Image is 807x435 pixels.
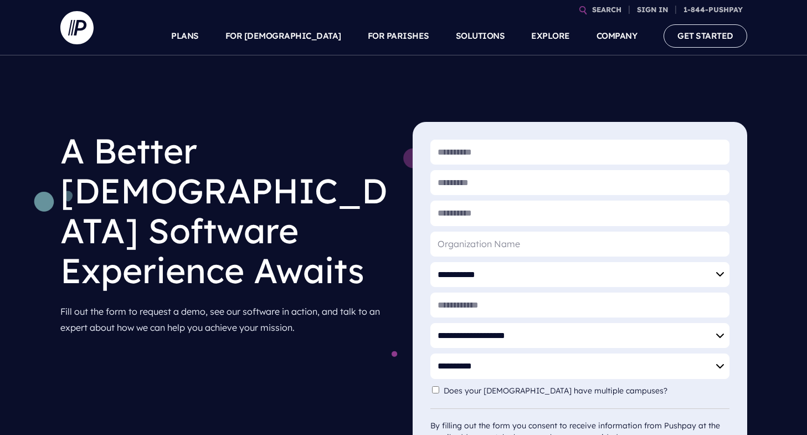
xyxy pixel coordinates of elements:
[531,17,570,55] a: EXPLORE
[60,122,395,299] h1: A Better [DEMOGRAPHIC_DATA] Software Experience Awaits
[171,17,199,55] a: PLANS
[430,232,729,257] input: Organization Name
[60,299,395,340] p: Fill out the form to request a demo, see our software in action, and talk to an expert about how ...
[444,386,673,396] label: Does your [DEMOGRAPHIC_DATA] have multiple campuses?
[664,24,747,47] a: GET STARTED
[597,17,638,55] a: COMPANY
[456,17,505,55] a: SOLUTIONS
[368,17,429,55] a: FOR PARISHES
[225,17,341,55] a: FOR [DEMOGRAPHIC_DATA]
